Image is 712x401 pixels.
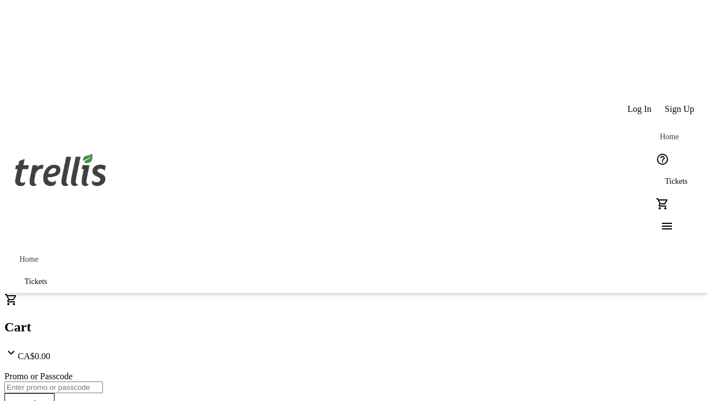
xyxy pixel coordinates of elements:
div: CartCA$0.00 [4,293,708,361]
button: Help [651,148,674,170]
h2: Cart [4,320,708,335]
a: Tickets [651,170,701,193]
button: Cart [651,193,674,215]
span: Home [19,255,38,264]
button: Sign Up [658,98,701,120]
span: Log In [627,104,651,114]
span: Tickets [665,177,688,186]
a: Home [651,126,687,148]
span: Home [660,133,679,141]
a: Tickets [11,271,61,293]
a: Home [11,248,47,271]
input: Enter promo or passcode [4,382,103,393]
label: Promo or Passcode [4,371,73,381]
span: Sign Up [665,104,694,114]
span: Tickets [24,277,47,286]
button: Log In [621,98,658,120]
button: Menu [651,215,674,237]
img: Orient E2E Organization xfrPSR9tXg's Logo [11,141,110,197]
span: CA$0.00 [18,351,50,361]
